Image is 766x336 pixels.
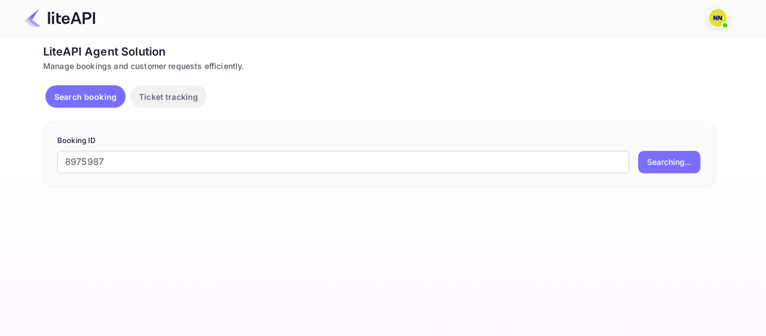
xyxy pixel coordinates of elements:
p: Booking ID [57,135,702,146]
input: Enter Booking ID (e.g., 63782194) [57,151,629,173]
img: N/A N/A [709,9,727,27]
img: LiteAPI Logo [25,9,95,27]
p: Ticket tracking [139,91,198,103]
p: Search booking [54,91,117,103]
button: Searching... [638,151,700,173]
div: LiteAPI Agent Solution [43,43,716,60]
div: Manage bookings and customer requests efficiently. [43,60,716,72]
